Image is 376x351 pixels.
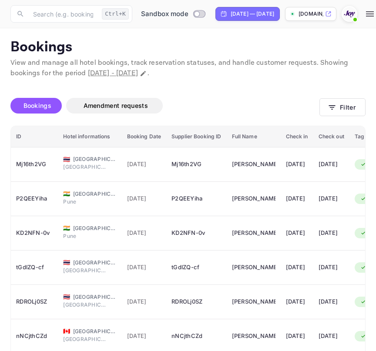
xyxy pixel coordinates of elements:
span: Thailand [63,260,70,265]
span: Bookings [23,102,51,109]
div: Switch to Production mode [138,9,208,19]
button: Change date range [139,69,148,78]
div: account-settings tabs [10,98,319,114]
div: [DATE] [319,157,344,171]
div: [DATE] [319,226,344,240]
span: Thailand [63,294,70,300]
img: With Joy [342,7,356,21]
div: KD2NFN-0v [171,226,221,240]
div: nNCjthCZd [16,329,53,343]
span: [DATE] [127,160,161,169]
div: Mj16th2VG [16,157,53,171]
th: Check in [281,126,313,147]
span: Pune [63,198,107,206]
span: [GEOGRAPHIC_DATA] [63,335,107,343]
th: Booking Date [122,126,167,147]
div: [DATE] [319,192,344,206]
span: [GEOGRAPHIC_DATA] [73,328,117,335]
p: View and manage all hotel bookings, track reservation statuses, and handle customer requests. Sho... [10,58,366,79]
span: [DATE] [127,194,161,204]
div: Ramesh Dhawale [232,329,275,343]
span: Amendment requests [84,102,148,109]
span: [DATE] - [DATE] [88,69,138,78]
div: [DATE] [286,261,308,274]
div: [DATE] [286,329,308,343]
input: Search (e.g. bookings, documentation) [28,5,98,23]
div: [DATE] [286,226,308,240]
span: Sandbox mode [141,9,188,19]
span: [GEOGRAPHIC_DATA] [63,163,107,171]
div: nNCjthCZd [171,329,221,343]
div: [DATE] [286,192,308,206]
span: Thailand [63,157,70,162]
span: [GEOGRAPHIC_DATA] [73,190,117,198]
th: Hotel informations [58,126,121,147]
th: Check out [313,126,349,147]
span: India [63,225,70,231]
div: Arun Papanna [232,226,275,240]
span: [DATE] [127,228,161,238]
div: Mikalai Shykau [232,157,275,171]
span: Pune [63,232,107,240]
div: [DATE] [286,157,308,171]
span: [GEOGRAPHIC_DATA] [63,267,107,274]
th: Supplier Booking ID [166,126,226,147]
span: [GEOGRAPHIC_DATA] [73,259,117,267]
span: [GEOGRAPHIC_DATA] [73,155,117,163]
button: Filter [319,98,366,116]
div: Mikalai Shykau [232,295,275,309]
div: RDROLj0SZ [171,295,221,309]
div: [DATE] [286,295,308,309]
div: tGdlZQ-cf [171,261,221,274]
div: Sai Prasad [232,192,275,206]
p: [DOMAIN_NAME] [299,10,323,18]
span: [DATE] [127,331,161,341]
div: P2QEEYiha [16,192,53,206]
div: [DATE] [319,295,344,309]
div: Ctrl+K [102,8,129,20]
span: Canada [63,328,70,334]
div: KD2NFN-0v [16,226,53,240]
span: [GEOGRAPHIC_DATA] [63,301,107,309]
p: Bookings [10,39,366,56]
span: India [63,191,70,197]
th: Full Name [227,126,281,147]
span: [DATE] [127,297,161,307]
div: P2QEEYiha [171,192,221,206]
span: [GEOGRAPHIC_DATA] [73,224,117,232]
div: [DATE] — [DATE] [231,10,274,18]
span: [GEOGRAPHIC_DATA] [73,293,117,301]
span: [DATE] [127,263,161,272]
th: ID [11,126,58,147]
div: [DATE] [319,261,344,274]
div: Mj16th2VG [171,157,221,171]
div: Mikalai Shykau [232,261,275,274]
div: [DATE] [319,329,344,343]
div: RDROLj0SZ [16,295,53,309]
div: tGdlZQ-cf [16,261,53,274]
